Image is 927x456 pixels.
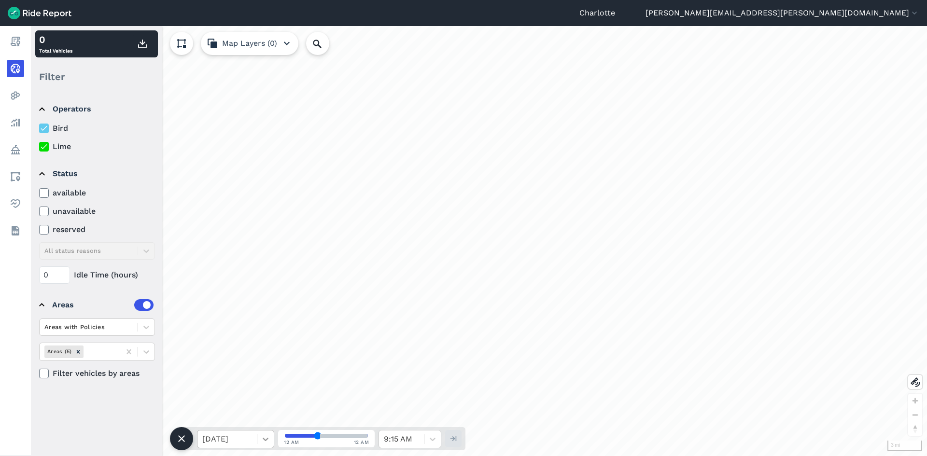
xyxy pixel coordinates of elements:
label: Bird [39,123,155,134]
a: Heatmaps [7,87,24,104]
a: Analyze [7,114,24,131]
input: Search Location or Vehicles [306,32,345,55]
button: Map Layers (0) [201,32,298,55]
summary: Status [39,160,154,187]
a: Areas [7,168,24,185]
label: Filter vehicles by areas [39,368,155,379]
div: Areas (5) [44,345,73,358]
a: Report [7,33,24,50]
a: Datasets [7,222,24,239]
div: Areas [52,299,154,311]
a: Charlotte [579,7,615,19]
button: [PERSON_NAME][EMAIL_ADDRESS][PERSON_NAME][DOMAIN_NAME] [646,7,919,19]
span: 12 AM [284,439,299,446]
label: unavailable [39,206,155,217]
label: Lime [39,141,155,152]
a: Health [7,195,24,212]
label: reserved [39,224,155,235]
summary: Operators [39,96,154,123]
div: Remove Areas (5) [73,345,84,358]
div: Idle Time (hours) [39,266,155,284]
div: Total Vehicles [39,32,72,55]
div: Filter [35,62,158,92]
summary: Areas [39,291,154,318]
span: 12 AM [354,439,369,446]
a: Policy [7,141,24,158]
img: Ride Report [8,7,71,19]
div: 0 [39,32,72,47]
a: Realtime [7,60,24,77]
div: loading [31,26,927,456]
label: available [39,187,155,199]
